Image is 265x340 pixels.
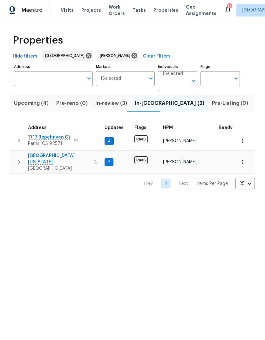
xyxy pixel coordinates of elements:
span: Updates [105,126,124,130]
span: Pre-Listing (0) [212,99,248,108]
label: Flags [200,65,240,69]
span: [GEOGRAPHIC_DATA] [45,52,87,59]
span: 1 Selected [162,71,183,77]
span: Clear Filters [143,52,171,60]
div: Earliest renovation start date (first business day after COE or Checkout) [219,126,238,130]
span: In-review (3) [95,99,127,108]
span: Visits [61,7,74,13]
button: Open [146,74,155,83]
span: Projects [81,7,101,13]
span: Hide filters [13,52,37,60]
span: Ready [219,126,233,130]
span: 1 Selected [100,76,121,81]
div: 25 [235,175,255,192]
button: Open [189,77,198,85]
span: In-[GEOGRAPHIC_DATA] (2) [135,99,204,108]
span: Properties [13,37,63,44]
label: Markets [96,65,155,69]
span: Work Orders [109,4,125,17]
span: RaaS [134,156,148,164]
span: RaaS [134,135,148,143]
span: Flags [134,126,146,130]
span: Upcoming (4) [14,99,49,108]
span: [PERSON_NAME] [100,52,133,59]
span: [PERSON_NAME] [163,160,196,164]
span: Tasks [132,8,146,12]
span: Address [28,126,47,130]
span: HPM [163,126,173,130]
span: [PERSON_NAME] [163,139,196,143]
button: Open [232,74,241,83]
nav: Pagination Navigation [138,178,255,189]
a: Goto page 1 [161,179,171,188]
label: Address [14,65,93,69]
span: Maestro [22,7,43,13]
label: Individuals [158,65,197,69]
span: 4 [105,139,113,144]
span: Geo Assignments [186,4,216,17]
div: 12 [227,4,232,10]
button: Open [85,74,93,83]
button: Hide filters [10,51,40,62]
div: [GEOGRAPHIC_DATA] [42,51,93,61]
p: Items Per Page [196,180,228,187]
button: Clear Filters [140,51,173,62]
span: Properties [153,7,178,13]
div: [PERSON_NAME] [97,51,139,61]
span: Pre-reno (0) [56,99,88,108]
span: 2 [105,160,113,165]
